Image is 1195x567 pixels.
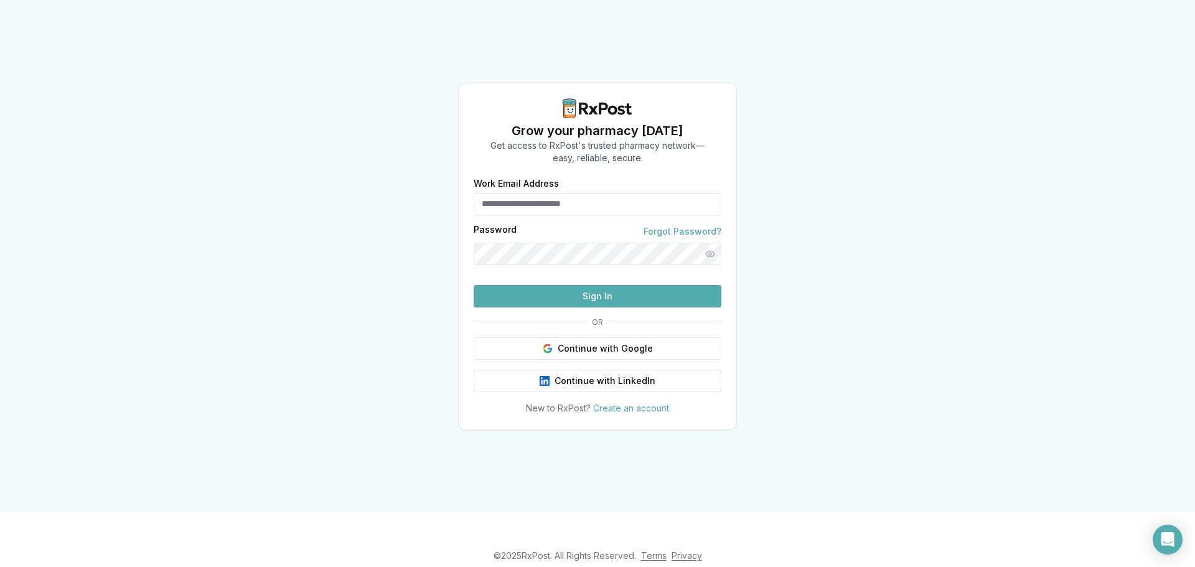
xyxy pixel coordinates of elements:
button: Continue with LinkedIn [474,370,721,392]
img: LinkedIn [540,376,550,386]
a: Privacy [672,550,702,561]
a: Create an account [593,403,669,413]
span: OR [587,317,608,327]
div: Open Intercom Messenger [1153,525,1183,555]
p: Get access to RxPost's trusted pharmacy network— easy, reliable, secure. [490,139,705,164]
img: RxPost Logo [558,98,637,118]
label: Work Email Address [474,179,721,188]
a: Forgot Password? [644,225,721,238]
button: Show password [699,243,721,265]
button: Sign In [474,285,721,307]
button: Continue with Google [474,337,721,360]
h1: Grow your pharmacy [DATE] [490,122,705,139]
label: Password [474,225,517,238]
img: Google [543,344,553,354]
span: New to RxPost? [526,403,591,413]
a: Terms [641,550,667,561]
